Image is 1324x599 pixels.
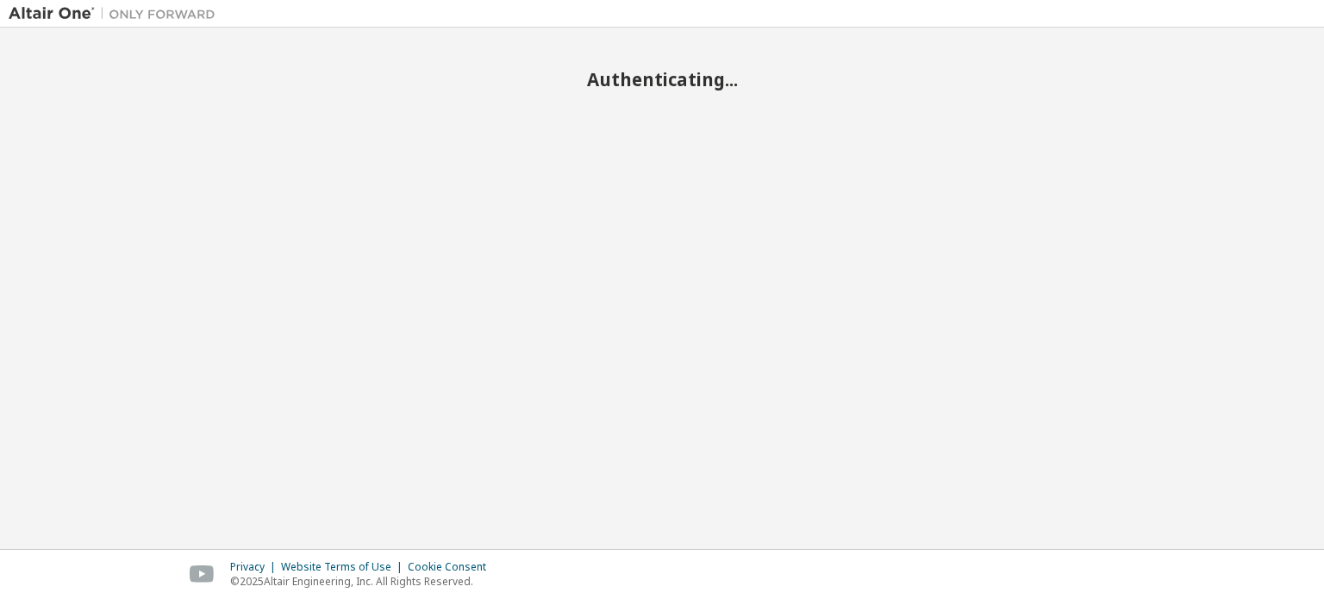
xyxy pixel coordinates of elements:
[408,560,496,574] div: Cookie Consent
[230,560,281,574] div: Privacy
[281,560,408,574] div: Website Terms of Use
[230,574,496,589] p: © 2025 Altair Engineering, Inc. All Rights Reserved.
[9,68,1315,90] h2: Authenticating...
[9,5,224,22] img: Altair One
[190,565,215,583] img: youtube.svg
